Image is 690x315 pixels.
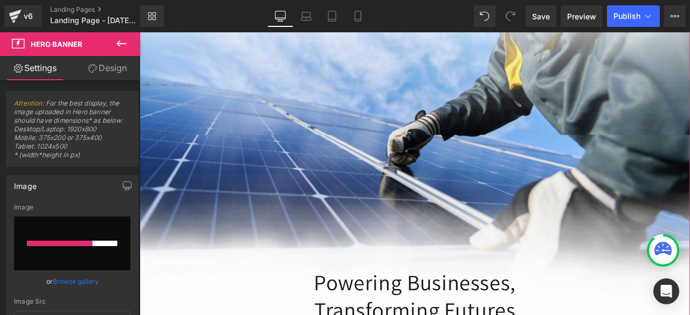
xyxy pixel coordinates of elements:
span: Save [532,11,550,22]
button: More [664,5,686,27]
h1: Powering Businesses, [11,280,641,313]
div: Image Src [14,298,130,305]
a: Tablet [319,5,345,27]
a: Landing Pages [50,5,158,14]
a: Laptop [293,5,319,27]
div: Image [14,204,130,211]
span: Preview [567,11,596,22]
div: or [14,276,130,287]
div: Open Intercom Messenger [653,278,679,304]
a: Mobile [345,5,371,27]
div: v6 [22,9,35,23]
button: Publish [607,5,660,27]
button: Redo [500,5,521,27]
a: Preview [561,5,603,27]
div: Image [14,176,37,191]
a: Design [72,56,142,80]
a: New Library [140,5,164,27]
span: Publish [613,12,640,20]
a: Desktop [267,5,293,27]
span: Hero Banner [31,40,82,48]
button: Undo [474,5,495,27]
a: v6 [4,5,42,27]
span: Landing Page - [DATE] 13:53:24 [50,16,137,25]
a: Browse gallery [53,272,99,291]
span: : For the best display, the image uploaded in Hero banner should have dimensions* as below: Deskt... [14,99,130,166]
a: Attention [14,99,43,107]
